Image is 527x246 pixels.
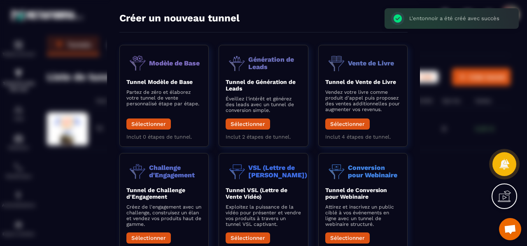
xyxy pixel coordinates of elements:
[226,96,301,113] p: Éveillez l'intérêt et générez des leads avec un tunnel de conversion simple.
[325,118,370,130] button: Sélectionner
[226,52,248,74] img: funnel-objective-icon
[226,232,270,244] button: Sélectionner
[126,160,149,183] img: funnel-objective-icon
[325,79,396,85] b: Tunnel de Vente de Livre
[325,89,401,112] p: Vendez votre livre comme produit d'appel puis proposez des ventes additionnelles pour augmenter v...
[126,232,171,244] button: Sélectionner
[325,134,401,140] p: Inclut 4 étapes de tunnel.
[226,134,301,140] p: Inclut 2 étapes de tunnel.
[149,164,202,179] p: Challenge d'Engagement
[226,204,301,227] p: Exploitez la puissance de la vidéo pour présenter et vendre vos produits à travers un tunnel VSL ...
[226,187,287,200] b: Tunnel VSL (Lettre de Vente Vidéo)
[126,79,193,85] b: Tunnel Modèle de Base
[126,52,149,74] img: funnel-objective-icon
[348,164,401,179] p: Conversion pour Webinaire
[348,60,394,67] p: Vente de Livre
[149,60,200,67] p: Modèle de Base
[226,79,296,92] b: Tunnel de Génération de Leads
[499,218,521,240] div: Ouvrir le chat
[126,204,202,227] p: Créez de l'engagement avec un challenge, construisez un élan et vendez vos produits haut de gamme.
[325,204,401,227] p: Attirez et inscrivez un public ciblé à vos événements en ligne avec un tunnel de webinaire struct...
[325,232,370,244] button: Sélectionner
[248,56,301,70] p: Génération de Leads
[126,187,185,200] b: Tunnel de Challenge d'Engagement
[248,164,307,179] p: VSL (Lettre de [PERSON_NAME])
[226,160,248,183] img: funnel-objective-icon
[126,89,202,107] p: Partez de zéro et élaborez votre tunnel de vente personnalisé étape par étape.
[126,134,202,140] p: Inclut 0 étapes de tunnel.
[325,52,348,74] img: funnel-objective-icon
[325,160,348,183] img: funnel-objective-icon
[226,118,270,130] button: Sélectionner
[119,12,240,24] h4: Créer un nouveau tunnel
[126,118,171,130] button: Sélectionner
[325,187,387,200] b: Tunnel de Conversion pour Webinaire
